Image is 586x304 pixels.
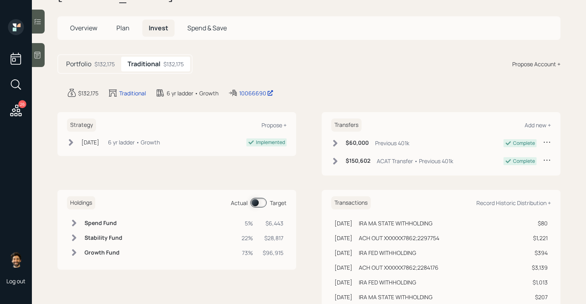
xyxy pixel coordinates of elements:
[78,89,98,97] div: $132,175
[334,234,352,242] div: [DATE]
[231,199,248,207] div: Actual
[167,89,218,97] div: 6 yr ladder • Growth
[149,24,168,32] span: Invest
[331,118,362,132] h6: Transfers
[377,157,453,165] div: ACAT Transfer • Previous 401k
[18,100,26,108] div: 26
[513,140,535,147] div: Complete
[116,24,130,32] span: Plan
[359,234,439,242] div: ACH OUT XXXXXX7862;2297754
[512,60,560,68] div: Propose Account +
[334,278,352,286] div: [DATE]
[526,219,548,227] div: $80
[334,263,352,272] div: [DATE]
[526,293,548,301] div: $207
[67,118,96,132] h6: Strategy
[476,199,551,207] div: Record Historic Distribution +
[525,121,551,129] div: Add new +
[163,60,184,68] div: $132,175
[262,121,287,129] div: Propose +
[263,219,283,227] div: $6,443
[331,196,371,209] h6: Transactions
[6,277,26,285] div: Log out
[375,139,409,147] div: Previous 401k
[346,158,370,164] h6: $150,602
[85,249,122,256] h6: Growth Fund
[81,138,99,146] div: [DATE]
[242,219,253,227] div: 5%
[94,60,115,68] div: $132,175
[242,249,253,257] div: 73%
[67,196,95,209] h6: Holdings
[70,24,97,32] span: Overview
[334,293,352,301] div: [DATE]
[359,293,433,301] div: IRA MA STATE WITHHOLDING
[526,263,548,272] div: $3,139
[119,89,146,97] div: Traditional
[263,249,283,257] div: $96,915
[334,249,352,257] div: [DATE]
[526,234,548,242] div: $1,221
[85,235,122,241] h6: Stability Fund
[513,158,535,165] div: Complete
[187,24,227,32] span: Spend & Save
[263,234,283,242] div: $28,817
[66,60,91,68] h5: Portfolio
[359,278,416,286] div: IRA FED WITHHOLDING
[85,220,122,227] h6: Spend Fund
[334,219,352,227] div: [DATE]
[359,219,433,227] div: IRA MA STATE WITHHOLDING
[242,234,253,242] div: 22%
[526,278,548,286] div: $1,013
[270,199,287,207] div: Target
[256,139,285,146] div: Implemented
[359,249,416,257] div: IRA FED WITHHOLDING
[128,60,160,68] h5: Traditional
[346,140,369,146] h6: $60,000
[8,252,24,268] img: eric-schwartz-headshot.png
[359,263,439,272] div: ACH OUT XXXXXX7862;2284176
[239,89,273,97] div: 10066690
[108,138,160,146] div: 6 yr ladder • Growth
[526,249,548,257] div: $394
